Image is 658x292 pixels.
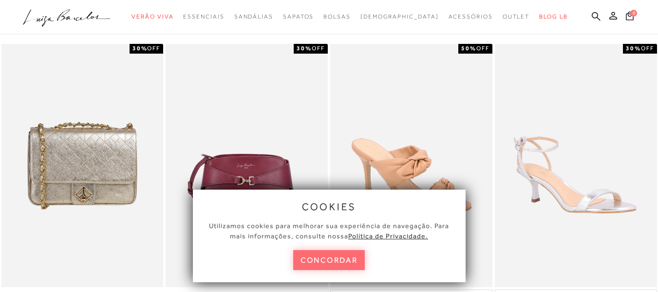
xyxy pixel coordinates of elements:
span: Sapatos [283,13,314,20]
a: noSubCategoriesText [234,8,273,26]
a: SANDÁLIA DE TIRAS FINAS METALIZADA PRATA DE SALTO MÉDIO SANDÁLIA DE TIRAS FINAS METALIZADA PRATA ... [496,45,656,286]
a: MULE DE SALTO ALTO EM COURO BEGE COM LAÇOS MULE DE SALTO ALTO EM COURO BEGE COM LAÇOS [331,45,491,286]
span: Sandálias [234,13,273,20]
strong: 30% [626,45,641,52]
a: noSubCategoriesText [360,8,439,26]
a: noSubCategoriesText [132,8,173,26]
img: BOLSA PEQUENA EM COURO MARSALA COM FERRAGEM EM GANCHO [167,45,327,286]
span: OFF [641,45,654,52]
span: Acessórios [449,13,493,20]
strong: 50% [461,45,476,52]
a: noSubCategoriesText [323,8,351,26]
button: concordar [293,250,365,270]
span: cookies [302,201,357,212]
a: noSubCategoriesText [183,8,224,26]
span: Bolsas [323,13,351,20]
span: Utilizamos cookies para melhorar sua experiência de navegação. Para mais informações, consulte nossa [209,222,449,240]
a: noSubCategoriesText [283,8,314,26]
span: Essenciais [183,13,224,20]
a: Bolsa média pesponto monograma dourado Bolsa média pesponto monograma dourado [2,45,163,286]
span: Verão Viva [132,13,173,20]
a: Política de Privacidade. [348,232,428,240]
span: [DEMOGRAPHIC_DATA] [360,13,439,20]
span: OFF [147,45,160,52]
span: Outlet [503,13,530,20]
span: OFF [312,45,325,52]
a: BLOG LB [539,8,567,26]
span: 0 [630,10,637,17]
span: OFF [476,45,489,52]
strong: 30% [132,45,148,52]
button: 0 [623,11,637,24]
a: noSubCategoriesText [503,8,530,26]
span: BLOG LB [539,13,567,20]
img: MULE DE SALTO ALTO EM COURO BEGE COM LAÇOS [331,45,491,286]
img: Bolsa média pesponto monograma dourado [2,45,163,286]
a: noSubCategoriesText [449,8,493,26]
img: SANDÁLIA DE TIRAS FINAS METALIZADA PRATA DE SALTO MÉDIO [496,45,656,286]
strong: 30% [297,45,312,52]
a: BOLSA PEQUENA EM COURO MARSALA COM FERRAGEM EM GANCHO BOLSA PEQUENA EM COURO MARSALA COM FERRAGEM... [167,45,327,286]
